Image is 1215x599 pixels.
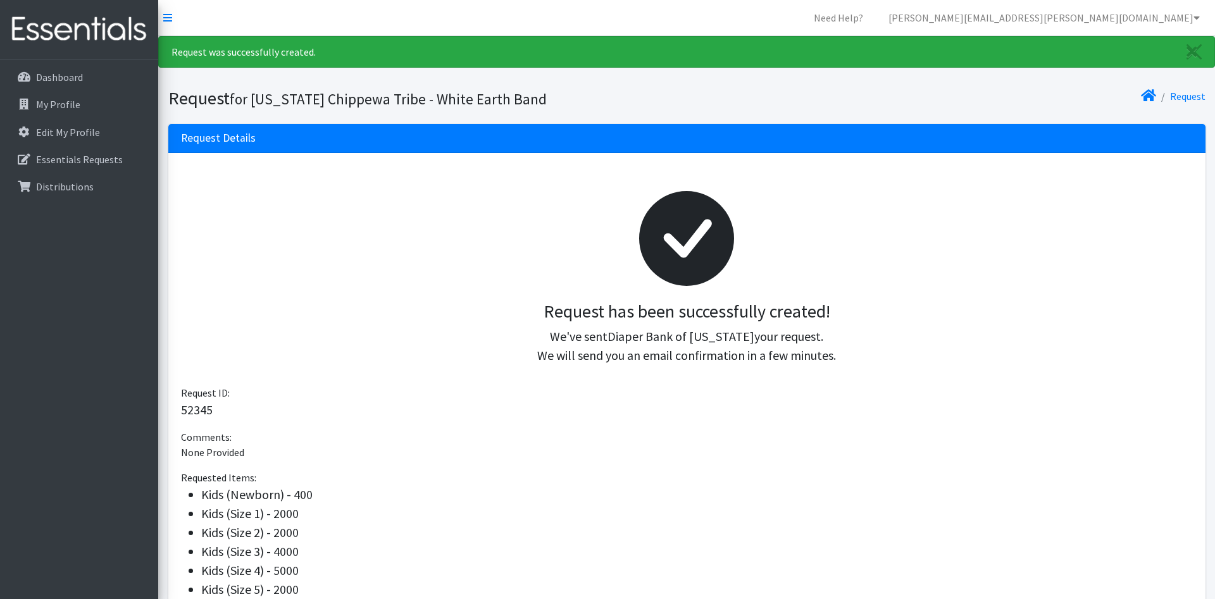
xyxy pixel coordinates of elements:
[191,327,1183,365] p: We've sent your request. We will send you an email confirmation in a few minutes.
[36,126,100,139] p: Edit My Profile
[191,301,1183,323] h3: Request has been successfully created!
[158,36,1215,68] div: Request was successfully created.
[181,386,230,399] span: Request ID:
[181,431,232,443] span: Comments:
[804,5,873,30] a: Need Help?
[36,180,94,193] p: Distributions
[168,87,682,109] h1: Request
[181,446,244,459] span: None Provided
[201,504,1193,523] li: Kids (Size 1) - 2000
[181,471,256,484] span: Requested Items:
[607,328,754,344] span: Diaper Bank of [US_STATE]
[36,98,80,111] p: My Profile
[181,132,256,145] h3: Request Details
[201,523,1193,542] li: Kids (Size 2) - 2000
[1170,90,1206,102] a: Request
[5,147,153,172] a: Essentials Requests
[201,542,1193,561] li: Kids (Size 3) - 4000
[5,92,153,117] a: My Profile
[201,580,1193,599] li: Kids (Size 5) - 2000
[36,71,83,83] p: Dashboard
[5,174,153,199] a: Distributions
[5,120,153,145] a: Edit My Profile
[1174,37,1214,67] a: Close
[36,153,123,166] p: Essentials Requests
[5,8,153,51] img: HumanEssentials
[230,90,547,108] small: for [US_STATE] Chippewa Tribe - White Earth Band
[878,5,1210,30] a: [PERSON_NAME][EMAIL_ADDRESS][PERSON_NAME][DOMAIN_NAME]
[201,485,1193,504] li: Kids (Newborn) - 400
[201,561,1193,580] li: Kids (Size 4) - 5000
[181,400,1193,419] p: 52345
[5,65,153,90] a: Dashboard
